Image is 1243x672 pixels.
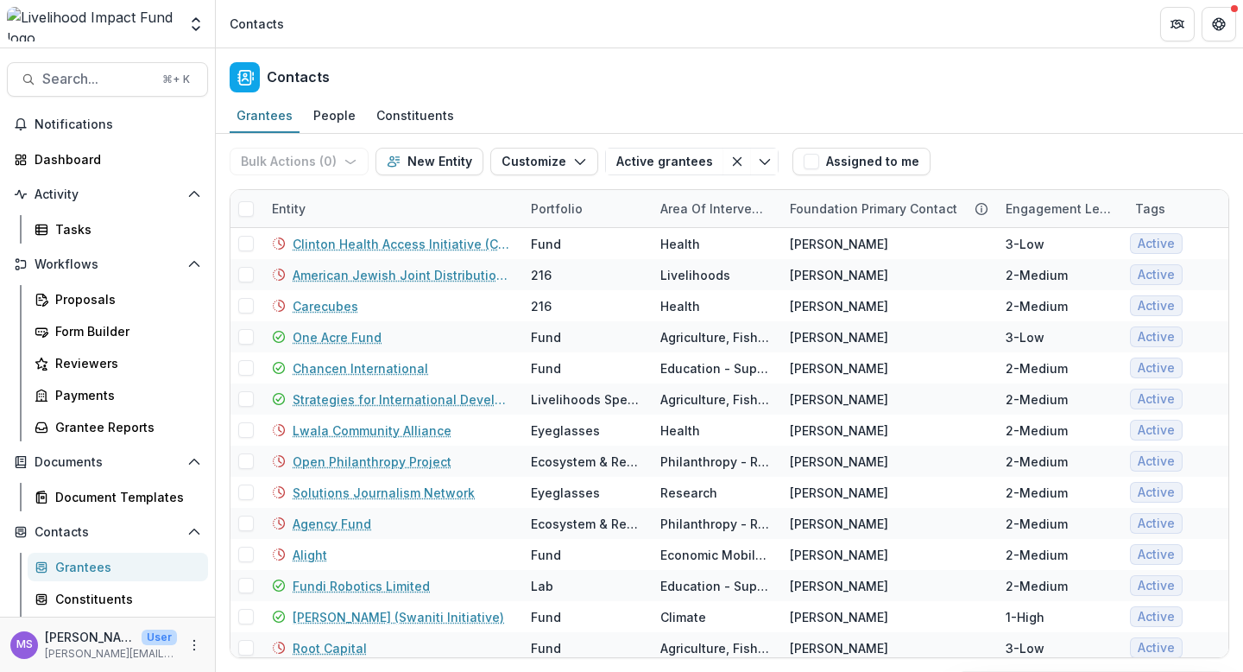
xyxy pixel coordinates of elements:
[723,148,751,175] button: Clear filter
[1138,610,1175,624] span: Active
[660,390,769,409] div: Agriculture, Fishing & Conservation
[521,190,650,227] div: Portfolio
[1138,330,1175,345] span: Active
[1006,297,1068,315] div: 2-Medium
[650,190,779,227] div: Area of intervention
[790,422,888,440] div: [PERSON_NAME]
[650,200,779,218] div: Area of intervention
[1006,577,1068,595] div: 2-Medium
[293,235,510,253] a: Clinton Health Access Initiative (CHAI)
[490,148,598,175] button: Customize
[369,103,461,128] div: Constituents
[159,70,193,89] div: ⌘ + K
[230,15,284,33] div: Contacts
[1138,485,1175,500] span: Active
[779,200,968,218] div: Foundation Primary Contact
[531,608,561,626] div: Fund
[531,546,561,564] div: Fund
[790,608,888,626] div: [PERSON_NAME]
[790,328,888,346] div: [PERSON_NAME]
[369,99,461,133] a: Constituents
[531,266,552,284] div: 216
[7,181,208,208] button: Open Activity
[55,220,194,238] div: Tasks
[293,266,510,284] a: American Jewish Joint Distribution Committee
[790,546,888,564] div: [PERSON_NAME]
[28,585,208,613] a: Constituents
[1138,454,1175,469] span: Active
[262,190,521,227] div: Entity
[531,359,561,377] div: Fund
[660,453,769,471] div: Philanthropy - Regrantor
[1138,237,1175,251] span: Active
[35,525,180,540] span: Contacts
[790,359,888,377] div: [PERSON_NAME]
[1138,361,1175,376] span: Active
[16,639,33,650] div: Monica Swai
[1006,515,1068,533] div: 2-Medium
[184,7,208,41] button: Open entity switcher
[792,148,931,175] button: Assigned to me
[293,297,358,315] a: Carecubes
[531,235,561,253] div: Fund
[1006,639,1044,657] div: 3-Low
[531,297,552,315] div: 216
[1138,392,1175,407] span: Active
[1125,200,1176,218] div: Tags
[28,483,208,511] a: Document Templates
[1006,546,1068,564] div: 2-Medium
[35,187,180,202] span: Activity
[55,354,194,372] div: Reviewers
[995,190,1125,227] div: Engagement level
[660,359,769,377] div: Education - Support for Education
[531,453,640,471] div: Ecosystem & Regrantors
[531,484,600,502] div: Eyeglasses
[660,515,769,533] div: Philanthropy - Regrantor
[7,518,208,546] button: Open Contacts
[306,103,363,128] div: People
[531,422,600,440] div: Eyeglasses
[35,455,180,470] span: Documents
[223,11,291,36] nav: breadcrumb
[751,148,779,175] button: Toggle menu
[1138,548,1175,562] span: Active
[293,608,504,626] a: [PERSON_NAME] (Swaniti Initiative)
[521,200,593,218] div: Portfolio
[790,577,888,595] div: [PERSON_NAME]
[293,484,475,502] a: Solutions Journalism Network
[262,200,316,218] div: Entity
[293,328,382,346] a: One Acre Fund
[42,71,152,87] span: Search...
[660,577,769,595] div: Education - Support for Education
[790,639,888,657] div: [PERSON_NAME]
[28,317,208,346] a: Form Builder
[1006,422,1068,440] div: 2-Medium
[1006,453,1068,471] div: 2-Medium
[28,285,208,314] a: Proposals
[293,359,428,377] a: Chancen International
[35,117,201,132] span: Notifications
[1138,268,1175,282] span: Active
[293,639,367,657] a: Root Capital
[790,484,888,502] div: [PERSON_NAME]
[790,515,888,533] div: [PERSON_NAME]
[293,546,327,564] a: Alight
[35,150,194,168] div: Dashboard
[1006,359,1068,377] div: 2-Medium
[779,190,995,227] div: Foundation Primary Contact
[7,145,208,174] a: Dashboard
[660,484,717,502] div: Research
[1138,579,1175,593] span: Active
[28,413,208,441] a: Grantee Reports
[790,453,888,471] div: [PERSON_NAME]
[293,577,430,595] a: Fundi Robotics Limited
[55,590,194,608] div: Constituents
[230,99,300,133] a: Grantees
[28,553,208,581] a: Grantees
[55,322,194,340] div: Form Builder
[7,62,208,97] button: Search...
[605,148,723,175] button: Active grantees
